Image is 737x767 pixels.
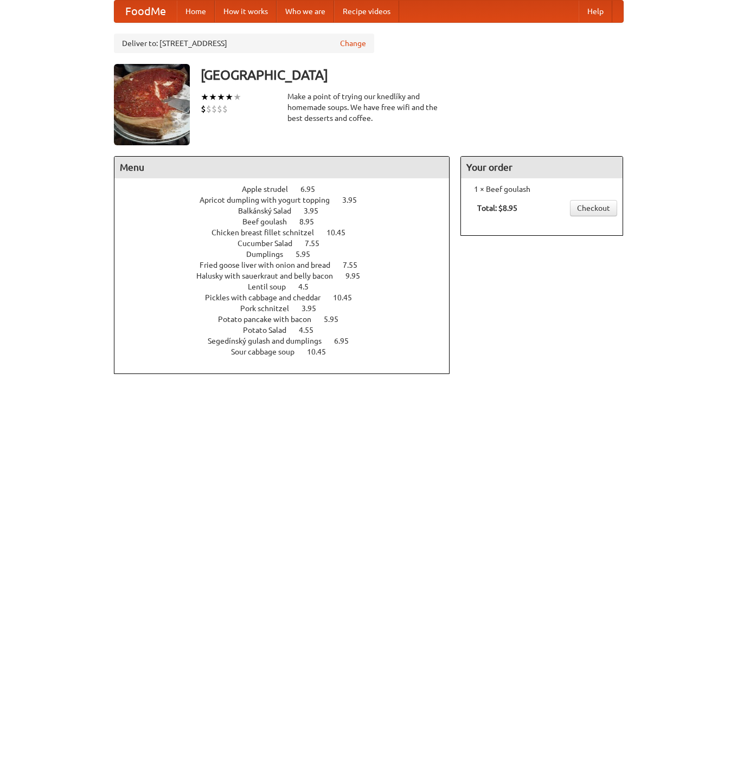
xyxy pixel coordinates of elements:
[200,261,377,269] a: Fried goose liver with onion and bread 7.55
[477,204,517,212] b: Total: $8.95
[243,326,334,334] a: Potato Salad 4.55
[287,91,450,124] div: Make a point of trying our knedlíky and homemade soups. We have free wifi and the best desserts a...
[242,217,298,226] span: Beef goulash
[334,337,360,345] span: 6.95
[305,239,330,248] span: 7.55
[217,91,225,103] li: ★
[218,315,322,324] span: Potato pancake with bacon
[240,304,336,313] a: Pork schnitzel 3.95
[299,217,325,226] span: 8.95
[212,228,325,237] span: Chicken breast fillet schnitzel
[200,196,341,204] span: Apricot dumpling with yogurt topping
[248,282,329,291] a: Lentil soup 4.5
[231,347,346,356] a: Sour cabbage soup 10.45
[333,293,363,302] span: 10.45
[208,337,369,345] a: Segedínský gulash and dumplings 6.95
[240,304,300,313] span: Pork schnitzel
[201,91,209,103] li: ★
[233,91,241,103] li: ★
[579,1,612,22] a: Help
[238,207,338,215] a: Balkánský Salad 3.95
[201,103,206,115] li: $
[345,272,371,280] span: 9.95
[196,272,380,280] a: Halusky with sauerkraut and belly bacon 9.95
[343,261,368,269] span: 7.55
[205,293,331,302] span: Pickles with cabbage and cheddar
[238,239,303,248] span: Cucumber Salad
[222,103,228,115] li: $
[114,34,374,53] div: Deliver to: [STREET_ADDRESS]
[340,38,366,49] a: Change
[300,185,326,194] span: 6.95
[242,185,299,194] span: Apple strudel
[238,207,302,215] span: Balkánský Salad
[114,1,177,22] a: FoodMe
[342,196,368,204] span: 3.95
[326,228,356,237] span: 10.45
[302,304,327,313] span: 3.95
[238,239,339,248] a: Cucumber Salad 7.55
[231,347,305,356] span: Sour cabbage soup
[242,185,335,194] a: Apple strudel 6.95
[208,337,332,345] span: Segedínský gulash and dumplings
[298,282,319,291] span: 4.5
[248,282,297,291] span: Lentil soup
[217,103,222,115] li: $
[299,326,324,334] span: 4.55
[246,250,330,259] a: Dumplings 5.95
[277,1,334,22] a: Who we are
[196,272,344,280] span: Halusky with sauerkraut and belly bacon
[218,315,358,324] a: Potato pancake with bacon 5.95
[212,103,217,115] li: $
[177,1,215,22] a: Home
[200,196,377,204] a: Apricot dumpling with yogurt topping 3.95
[466,184,617,195] li: 1 × Beef goulash
[205,293,372,302] a: Pickles with cabbage and cheddar 10.45
[209,91,217,103] li: ★
[242,217,334,226] a: Beef goulash 8.95
[324,315,349,324] span: 5.95
[243,326,297,334] span: Potato Salad
[215,1,277,22] a: How it works
[201,64,624,86] h3: [GEOGRAPHIC_DATA]
[570,200,617,216] a: Checkout
[246,250,294,259] span: Dumplings
[206,103,212,115] li: $
[296,250,321,259] span: 5.95
[461,157,623,178] h4: Your order
[304,207,329,215] span: 3.95
[200,261,341,269] span: Fried goose liver with onion and bread
[212,228,366,237] a: Chicken breast fillet schnitzel 10.45
[307,347,337,356] span: 10.45
[225,91,233,103] li: ★
[334,1,399,22] a: Recipe videos
[114,64,190,145] img: angular.jpg
[114,157,450,178] h4: Menu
